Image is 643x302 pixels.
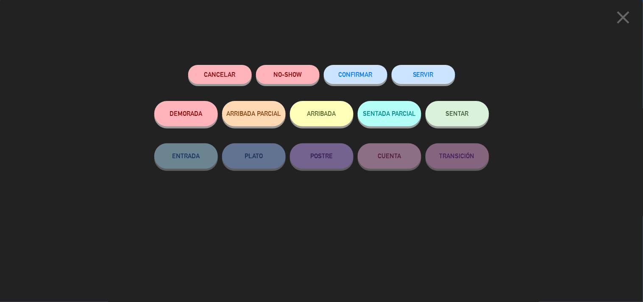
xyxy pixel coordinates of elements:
button: ENTRADA [154,143,218,169]
button: ARRIBADA [290,101,354,126]
button: Cancelar [188,65,252,84]
button: ARRIBADA PARCIAL [222,101,286,126]
span: SENTAR [446,110,469,117]
button: DEMORADA [154,101,218,126]
button: SERVIR [392,65,455,84]
button: CUENTA [358,143,421,169]
button: TRANSICIÓN [426,143,489,169]
span: CONFIRMAR [339,71,373,78]
i: close [613,7,634,28]
button: POSTRE [290,143,354,169]
button: close [610,6,637,31]
button: CONFIRMAR [324,65,387,84]
button: NO-SHOW [256,65,320,84]
span: ARRIBADA PARCIAL [226,110,281,117]
button: SENTAR [426,101,489,126]
button: PLATO [222,143,286,169]
button: SENTADA PARCIAL [358,101,421,126]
